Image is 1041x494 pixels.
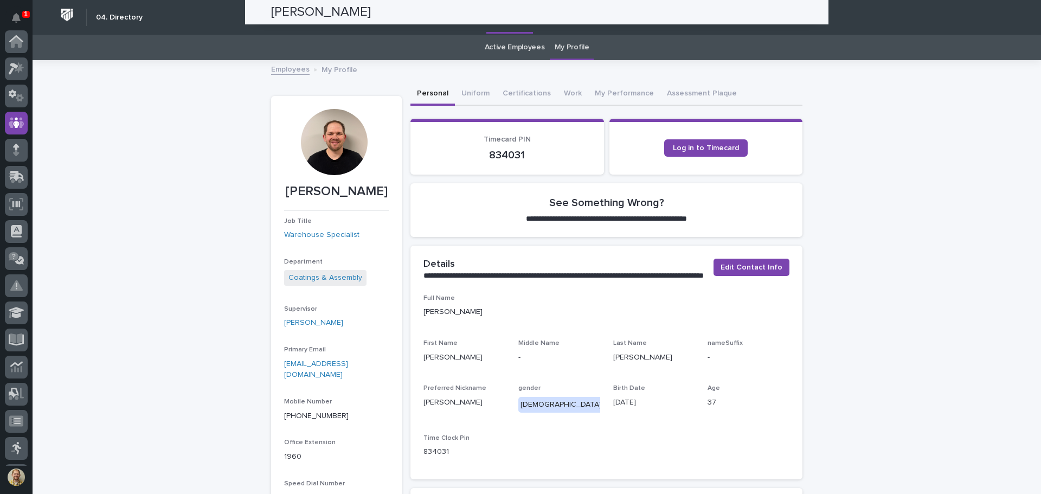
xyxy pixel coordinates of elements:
div: [DEMOGRAPHIC_DATA] [518,397,603,413]
p: - [708,352,789,363]
span: Birth Date [613,385,645,392]
span: gender [518,385,541,392]
button: Certifications [496,83,557,106]
span: Log in to Timecard [673,144,739,152]
p: 834031 [423,149,591,162]
a: [PHONE_NUMBER] [284,412,349,420]
span: Time Clock Pin [423,435,470,441]
span: Full Name [423,295,455,301]
span: Office Extension [284,439,336,446]
p: [PERSON_NAME] [613,352,695,363]
p: [DATE] [613,397,695,408]
button: Uniform [455,83,496,106]
h2: 04. Directory [96,13,143,22]
a: [PERSON_NAME] [284,317,343,329]
p: My Profile [322,63,357,75]
span: Primary Email [284,347,326,353]
p: 37 [708,397,789,408]
span: Supervisor [284,306,317,312]
img: Workspace Logo [57,5,77,25]
button: My Performance [588,83,660,106]
p: 1 [24,10,28,18]
button: Edit Contact Info [714,259,789,276]
span: First Name [423,340,458,347]
span: Preferred Nickname [423,385,486,392]
span: Speed Dial Number [284,480,345,487]
a: Log in to Timecard [664,139,748,157]
p: [PERSON_NAME] [284,184,389,200]
a: Employees [271,62,310,75]
button: users-avatar [5,466,28,489]
p: [PERSON_NAME] [423,352,505,363]
a: Warehouse Specialist [284,229,359,241]
button: Work [557,83,588,106]
span: nameSuffix [708,340,743,347]
h2: Details [423,259,455,271]
span: Last Name [613,340,647,347]
div: Notifications1 [14,13,28,30]
button: Personal [410,83,455,106]
span: Department [284,259,323,265]
p: - [518,352,600,363]
span: Job Title [284,218,312,224]
button: Notifications [5,7,28,29]
span: Mobile Number [284,399,332,405]
a: [EMAIL_ADDRESS][DOMAIN_NAME] [284,360,348,379]
span: Age [708,385,720,392]
p: 1960 [284,451,389,463]
a: Coatings & Assembly [288,272,362,284]
p: [PERSON_NAME] [423,306,789,318]
span: Timecard PIN [484,136,531,143]
span: Edit Contact Info [721,262,782,273]
p: 834031 [423,446,505,458]
a: My Profile [555,35,589,60]
span: Middle Name [518,340,560,347]
button: Assessment Plaque [660,83,743,106]
p: [PERSON_NAME] [423,397,505,408]
h2: See Something Wrong? [549,196,664,209]
a: Active Employees [485,35,545,60]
